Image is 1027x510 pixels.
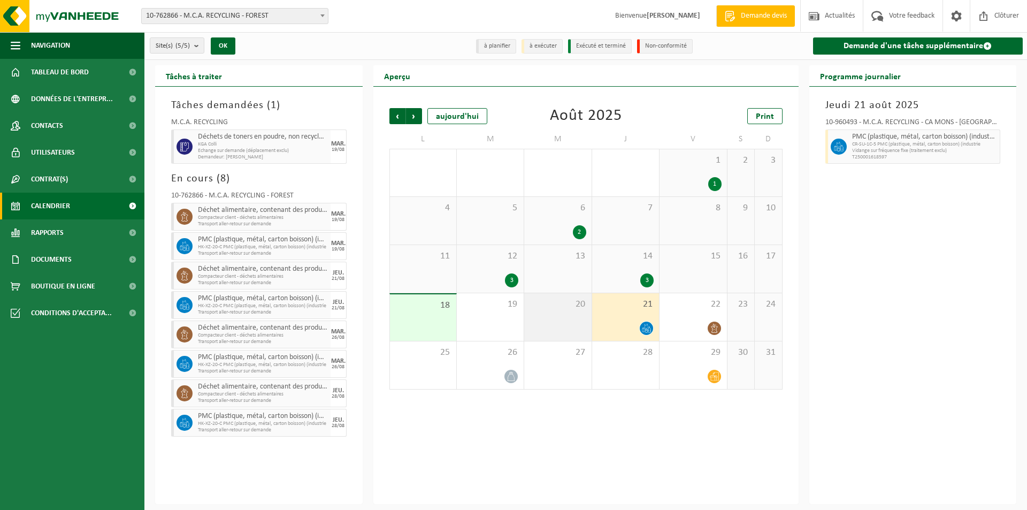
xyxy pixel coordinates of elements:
div: 2 [573,225,586,239]
div: JEU. [333,270,344,276]
td: M [457,130,524,149]
span: 19 [462,299,518,310]
span: HK-XZ-20-C PMC (plastique, métal, carton boisson) (industrie [198,362,328,368]
span: HK-XZ-20-C PMC (plastique, métal, carton boisson) (industrie [198,244,328,250]
span: Boutique en ligne [31,273,95,300]
span: Navigation [31,32,70,59]
a: Demande devis [716,5,795,27]
span: Utilisateurs [31,139,75,166]
div: MAR. [331,358,346,364]
span: PMC (plastique, métal, carton boisson) (industriel) [198,294,328,303]
span: Déchets de toners en poudre, non recyclable, non dangereux [198,133,328,141]
div: JEU. [333,387,344,394]
span: Contrat(s) [31,166,68,193]
a: Print [747,108,783,124]
span: Transport aller-retour sur demande [198,398,328,404]
div: 3 [505,273,518,287]
button: Site(s)(5/5) [150,37,204,54]
span: 13 [530,250,586,262]
div: 21/08 [332,276,344,281]
strong: [PERSON_NAME] [647,12,700,20]
span: Echange sur demande (déplacement exclu) [198,148,328,154]
span: 25 [395,347,451,359]
span: Demande devis [738,11,790,21]
span: PMC (plastique, métal, carton boisson) (industriel) [852,133,998,141]
span: Documents [31,246,72,273]
span: Transport aller-retour sur demande [198,427,328,433]
span: 6 [530,202,586,214]
h3: Tâches demandées ( ) [171,97,347,113]
div: MAR. [331,329,346,335]
span: Données de l'entrepr... [31,86,113,112]
span: Demandeur: [PERSON_NAME] [198,154,328,161]
span: 22 [665,299,721,310]
span: 11 [395,250,451,262]
span: Déchet alimentaire, contenant des produits d'origine animale, emballage mélangé (sans verre), cat 3 [198,265,328,273]
div: MAR. [331,141,346,147]
span: PMC (plastique, métal, carton boisson) (industriel) [198,412,328,421]
h2: Aperçu [373,65,421,86]
span: KGA Colli [198,141,328,148]
li: Non-conformité [637,39,693,54]
span: PMC (plastique, métal, carton boisson) (industriel) [198,235,328,244]
span: Transport aller-retour sur demande [198,309,328,316]
span: 27 [530,347,586,359]
h3: Jeudi 21 août 2025 [825,97,1001,113]
span: 10 [760,202,776,214]
h2: Programme journalier [809,65,911,86]
div: Août 2025 [550,108,622,124]
span: 12 [462,250,518,262]
span: Précédent [389,108,405,124]
a: Demande d'une tâche supplémentaire [813,37,1023,55]
span: 28 [597,347,654,359]
span: 8 [665,202,721,214]
div: M.C.A. RECYCLING [171,119,347,130]
span: 20 [530,299,586,310]
div: 21/08 [332,306,344,311]
li: Exécuté et terminé [568,39,632,54]
h3: En cours ( ) [171,171,347,187]
span: 26 [462,347,518,359]
div: 10-762866 - M.C.A. RECYCLING - FOREST [171,192,347,203]
span: Rapports [31,219,64,246]
span: 10-762866 - M.C.A. RECYCLING - FOREST [141,8,328,24]
span: 5 [462,202,518,214]
span: Compacteur client - déchets alimentaires [198,391,328,398]
span: 14 [597,250,654,262]
div: 26/08 [332,335,344,340]
span: Site(s) [156,38,190,54]
span: 24 [760,299,776,310]
span: Transport aller-retour sur demande [198,368,328,375]
span: 4 [395,202,451,214]
span: Compacteur client - déchets alimentaires [198,215,328,221]
span: 16 [733,250,749,262]
td: L [389,130,457,149]
span: 1 [665,155,721,166]
div: 10-960493 - M.C.A. RECYCLING - CA MONS - [GEOGRAPHIC_DATA] [825,119,1001,130]
span: 17 [760,250,776,262]
span: HK-XZ-20-C PMC (plastique, métal, carton boisson) (industrie [198,303,328,309]
span: Déchet alimentaire, contenant des produits d'origine animale, emballage mélangé (sans verre), cat 3 [198,324,328,332]
span: Transport aller-retour sur demande [198,280,328,286]
li: à planifier [476,39,516,54]
div: 28/08 [332,423,344,429]
span: 23 [733,299,749,310]
span: Vidange sur fréquence fixe (traitement exclu) [852,148,998,154]
div: MAR. [331,211,346,217]
span: 21 [597,299,654,310]
span: 10-762866 - M.C.A. RECYCLING - FOREST [142,9,328,24]
span: Déchet alimentaire, contenant des produits d'origine animale, emballage mélangé (sans verre), cat 3 [198,206,328,215]
span: Transport aller-retour sur demande [198,221,328,227]
span: Contacts [31,112,63,139]
div: 19/08 [332,147,344,153]
div: 1 [708,177,722,191]
span: CR-SU-1C-5 PMC (plastique, métal, carton boisson) (industrie [852,141,998,148]
span: 8 [220,173,226,184]
span: T250001618597 [852,154,998,161]
button: OK [211,37,235,55]
span: 9 [733,202,749,214]
div: 19/08 [332,247,344,252]
span: 2 [733,155,749,166]
span: 30 [733,347,749,359]
span: Print [756,112,774,121]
